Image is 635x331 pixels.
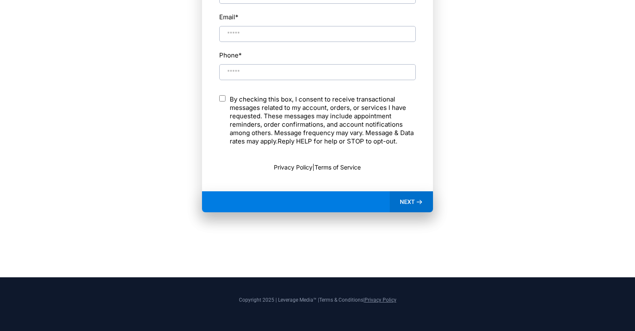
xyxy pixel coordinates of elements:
p: | [219,163,416,172]
p: By checking this box, I consent to receive transactional messages related to my account, orders, ... [230,95,416,146]
a: Terms & Conditions [319,297,363,303]
span: NEXT [400,198,415,206]
label: Phone [219,50,416,61]
a: Privacy Policy [274,164,312,171]
a: Privacy Policy [365,297,396,303]
a: Terms of Service [315,164,361,171]
p: Copyright 2025 | Leverage Media™ | | [80,296,555,304]
label: Email [219,11,239,23]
